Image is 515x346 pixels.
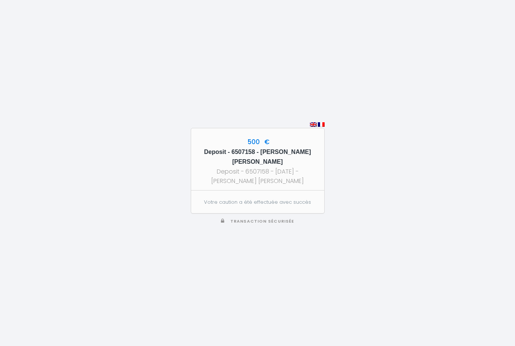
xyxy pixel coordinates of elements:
[198,167,317,186] div: Deposit - 6507158 - [DATE] - [PERSON_NAME] [PERSON_NAME]
[230,218,294,224] span: Transaction sécurisée
[310,122,317,127] img: en.png
[198,147,317,167] h5: Deposit - 6507158 - [PERSON_NAME] [PERSON_NAME]
[245,137,270,146] span: 500 €
[199,198,316,206] p: Votre caution a été effectuée avec succès
[318,122,325,127] img: fr.png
